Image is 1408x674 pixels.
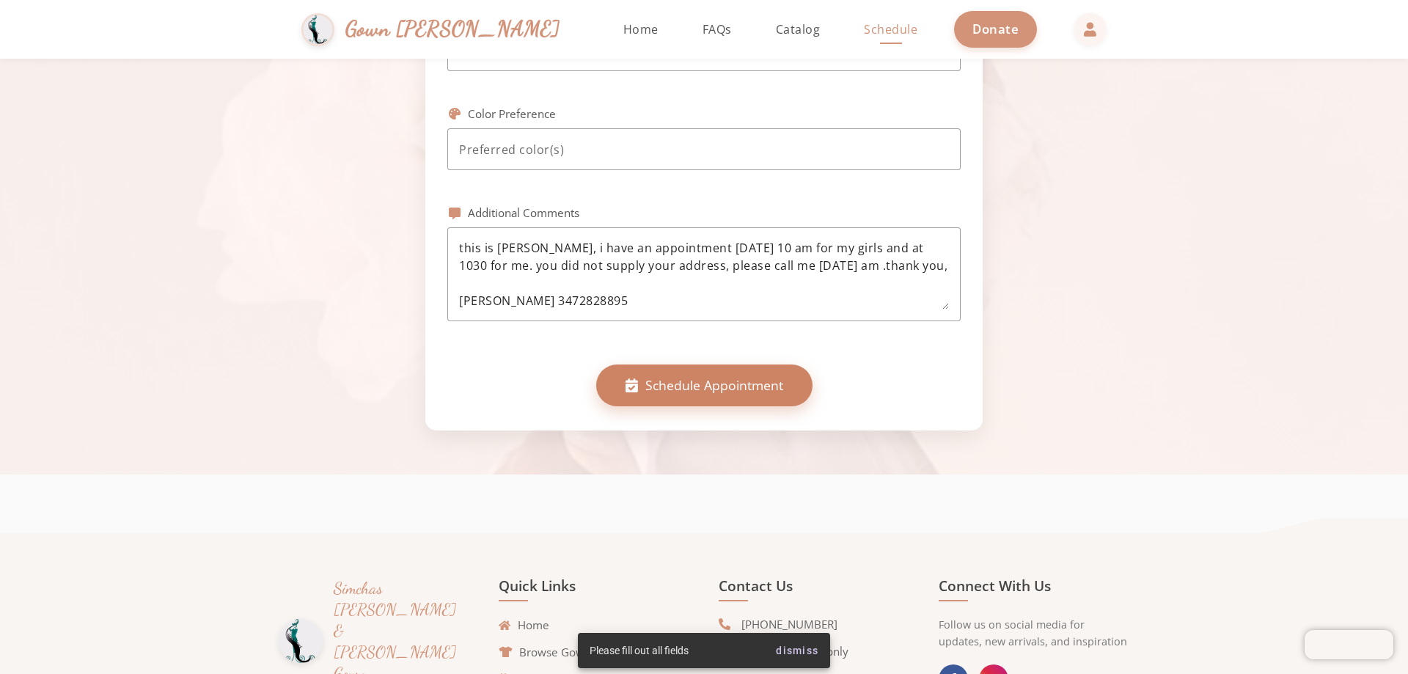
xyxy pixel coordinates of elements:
span: Donate [972,21,1019,37]
span: dismiss [776,643,818,659]
span: Schedule Appointment [645,376,783,395]
span: FAQs [703,21,732,37]
h4: Connect With Us [939,577,1129,601]
h4: Contact Us [719,577,909,601]
img: Gown Gmach Logo [279,619,323,663]
iframe: Chatra live chat [1305,630,1393,659]
a: Gown [PERSON_NAME] [301,10,575,50]
a: Donate [954,11,1037,47]
button: dismiss [770,637,824,664]
span: Home [623,21,659,37]
span: Gown [PERSON_NAME] [345,13,560,45]
p: Follow us on social media for updates, new arrivals, and inspiration [939,616,1129,650]
span: Catalog [776,21,821,37]
span: Schedule [864,21,917,37]
a: Home [499,617,549,634]
a: Browse Gowns [499,644,596,661]
h4: Quick Links [499,577,689,601]
button: Schedule Appointment [596,365,813,406]
img: Gown Gmach Logo [301,13,334,46]
label: Additional Comments [468,205,579,221]
span: [PHONE_NUMBER] [741,616,837,633]
input: Preferred color(s) [459,141,949,158]
div: Please fill out all fields [578,633,770,668]
label: Color Preference [468,106,556,122]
